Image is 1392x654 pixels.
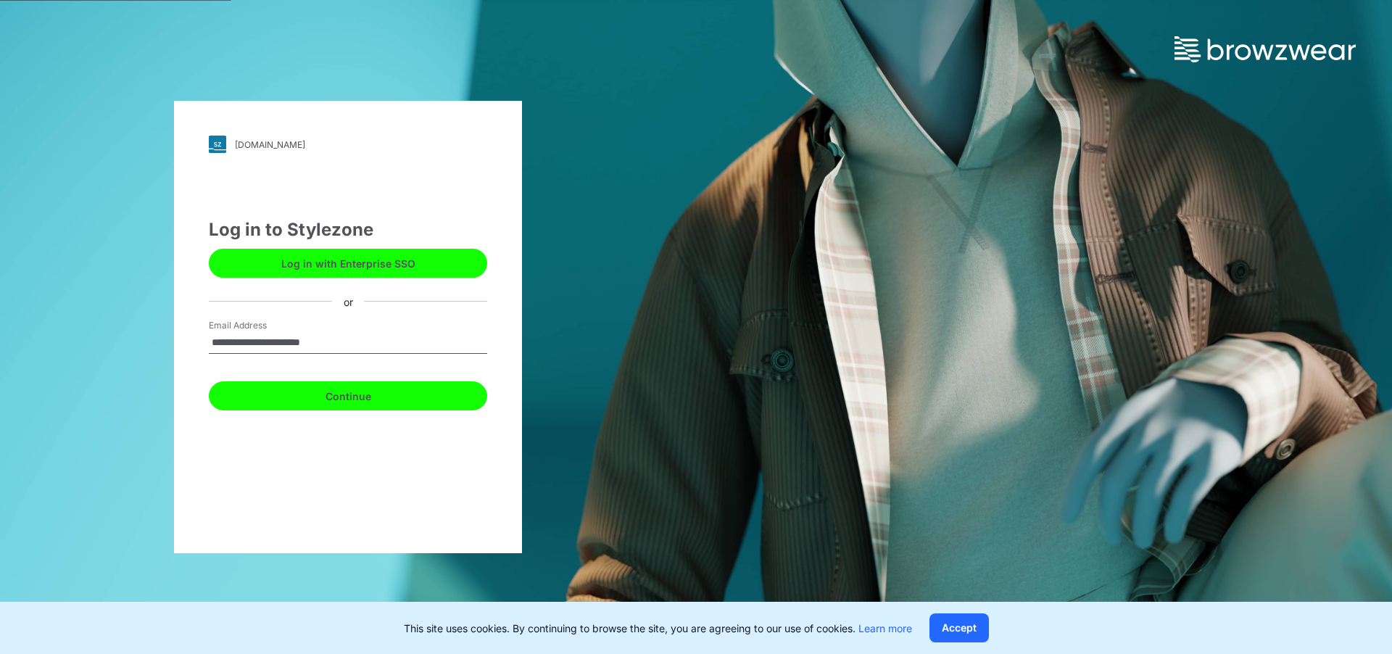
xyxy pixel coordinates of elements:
div: [DOMAIN_NAME] [235,139,305,150]
div: Log in to Stylezone [209,217,487,243]
button: Log in with Enterprise SSO [209,249,487,278]
label: Email Address [209,319,310,332]
p: This site uses cookies. By continuing to browse the site, you are agreeing to our use of cookies. [404,621,912,636]
a: Learn more [858,622,912,634]
img: svg+xml;base64,PHN2ZyB3aWR0aD0iMjgiIGhlaWdodD0iMjgiIHZpZXdCb3g9IjAgMCAyOCAyOCIgZmlsbD0ibm9uZSIgeG... [209,136,226,153]
button: Continue [209,381,487,410]
a: [DOMAIN_NAME] [209,136,487,153]
img: browzwear-logo.73288ffb.svg [1174,36,1356,62]
div: or [332,294,365,309]
button: Accept [929,613,989,642]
